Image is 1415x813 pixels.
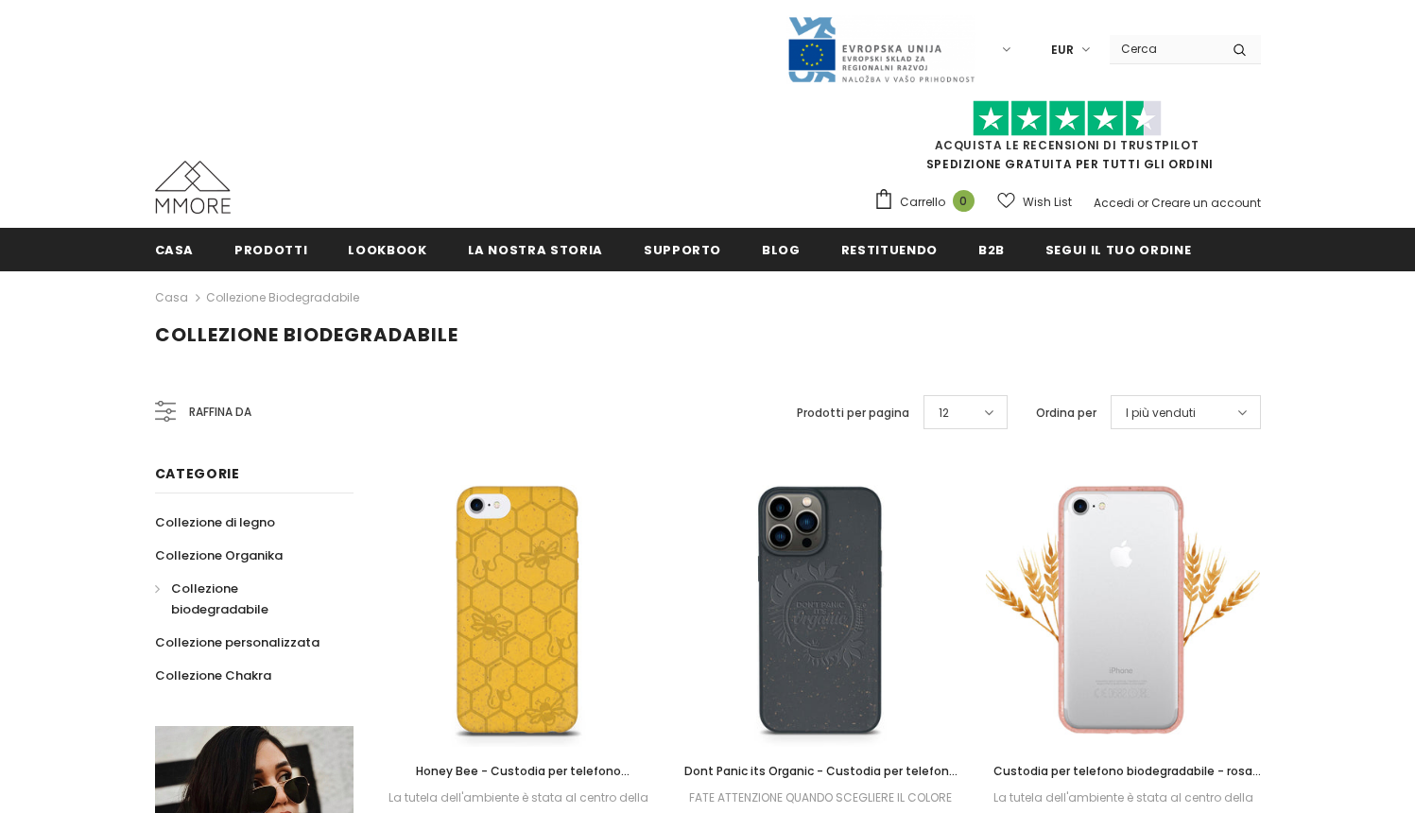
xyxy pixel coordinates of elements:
[171,579,268,618] span: Collezione biodegradabile
[155,286,188,309] a: Casa
[993,763,1261,800] span: Custodia per telefono biodegradabile - rosa trasparente
[234,241,307,259] span: Prodotti
[1094,195,1134,211] a: Accedi
[953,190,975,212] span: 0
[786,15,975,84] img: Javni Razpis
[841,228,938,270] a: Restituendo
[1045,228,1191,270] a: Segui il tuo ordine
[155,321,458,348] span: Collezione biodegradabile
[873,109,1261,172] span: SPEDIZIONE GRATUITA PER TUTTI GLI ORDINI
[155,506,275,539] a: Collezione di legno
[1151,195,1261,211] a: Creare un account
[797,404,909,423] label: Prodotti per pagina
[348,241,426,259] span: Lookbook
[155,572,333,626] a: Collezione biodegradabile
[986,761,1260,782] a: Custodia per telefono biodegradabile - rosa trasparente
[189,402,251,423] span: Raffina da
[155,539,283,572] a: Collezione Organika
[683,761,958,782] a: Dont Panic its Organic - Custodia per telefono biodegradabile
[841,241,938,259] span: Restituendo
[1045,241,1191,259] span: Segui il tuo ordine
[1036,404,1096,423] label: Ordina per
[1126,404,1196,423] span: I più venduti
[155,546,283,564] span: Collezione Organika
[935,137,1199,153] a: Acquista le recensioni di TrustPilot
[978,241,1005,259] span: B2B
[206,289,359,305] a: Collezione biodegradabile
[1051,41,1074,60] span: EUR
[762,228,801,270] a: Blog
[468,228,603,270] a: La nostra storia
[644,228,721,270] a: supporto
[155,666,271,684] span: Collezione Chakra
[997,185,1072,218] a: Wish List
[348,228,426,270] a: Lookbook
[155,626,319,659] a: Collezione personalizzata
[1137,195,1148,211] span: or
[155,161,231,214] img: Casi MMORE
[155,228,195,270] a: Casa
[234,228,307,270] a: Prodotti
[1023,193,1072,212] span: Wish List
[1110,35,1218,62] input: Search Site
[978,228,1005,270] a: B2B
[786,41,975,57] a: Javni Razpis
[155,464,240,483] span: Categorie
[873,188,984,216] a: Carrello 0
[468,241,603,259] span: La nostra storia
[155,513,275,531] span: Collezione di legno
[155,633,319,651] span: Collezione personalizzata
[973,100,1162,137] img: Fidati di Pilot Stars
[155,659,271,692] a: Collezione Chakra
[155,241,195,259] span: Casa
[762,241,801,259] span: Blog
[400,763,637,800] span: Honey Bee - Custodia per telefono biodegradabile - Giallo, arancione e nero
[939,404,949,423] span: 12
[900,193,945,212] span: Carrello
[684,763,958,800] span: Dont Panic its Organic - Custodia per telefono biodegradabile
[382,761,656,782] a: Honey Bee - Custodia per telefono biodegradabile - Giallo, arancione e nero
[644,241,721,259] span: supporto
